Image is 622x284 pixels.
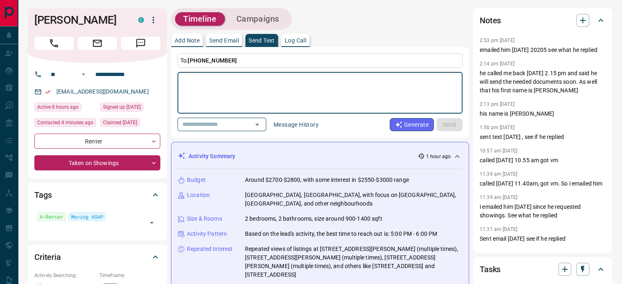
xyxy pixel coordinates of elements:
p: called [DATE] 11.40am, got vm. So i emailed him [480,179,606,188]
div: Wed Aug 20 2025 [100,103,160,114]
p: 11:31 am [DATE] [480,226,517,232]
p: he called me back [DATE] 2.15 pm and said he will send the needed documents soon. As well that hi... [480,69,606,95]
div: Taken on Showings [34,155,160,170]
p: Timeframe: [99,272,160,279]
h1: [PERSON_NAME] [34,13,126,27]
p: Send Email [209,38,239,43]
span: [PHONE_NUMBER] [188,57,237,64]
p: 2:13 pm [DATE] [480,101,514,107]
button: Open [251,119,263,130]
span: Signed up [DATE] [103,103,141,111]
div: Activity Summary1 hour ago [178,149,462,164]
span: A-Renter [40,212,63,221]
p: [GEOGRAPHIC_DATA], [GEOGRAPHIC_DATA], with focus on [GEOGRAPHIC_DATA], [GEOGRAPHIC_DATA], and oth... [245,191,462,208]
h2: Tags [34,188,52,201]
p: Activity Summary [189,152,235,161]
div: Renter [34,134,160,149]
span: Active 8 hours ago [37,103,79,111]
p: 11:39 am [DATE] [480,195,517,200]
p: emailed him [DATE] 20205 see what he replied [480,46,606,54]
div: Tags [34,185,160,205]
button: Open [79,69,88,79]
p: Location [187,191,210,199]
span: Claimed [DATE] [103,119,137,127]
div: Notes [480,11,606,30]
a: [EMAIL_ADDRESS][DOMAIN_NAME] [56,88,149,95]
h2: Criteria [34,250,61,264]
p: Send Text [249,38,275,43]
div: Fri Sep 12 2025 [34,103,96,114]
p: To: [177,54,463,68]
span: Contacted 4 minutes ago [37,119,93,127]
p: Actively Searching: [34,272,95,279]
div: Tasks [480,259,606,279]
button: Open [146,217,157,228]
p: 2:14 pm [DATE] [480,61,514,67]
div: Wed Aug 20 2025 [100,118,160,130]
p: i emailed him [DATE] since he requested showings. See what he replied [480,203,606,220]
p: 2 bedrooms, 2 bathrooms, size around 900-1400 sqft [245,215,382,223]
p: Activity Pattern [187,230,227,238]
button: Generate [390,118,434,131]
span: Email [78,37,117,50]
button: Campaigns [228,12,287,26]
p: Size & Rooms [187,215,222,223]
h2: Tasks [480,263,501,276]
p: called [DATE] 10.55 am got vm [480,156,606,165]
p: sent text [DATE] , see if he replied [480,133,606,141]
p: his name is [PERSON_NAME] [480,110,606,118]
span: Call [34,37,74,50]
button: Timeline [175,12,225,26]
p: Sent email [DATE] see if he replied [480,235,606,243]
button: Message History [269,118,323,131]
p: 2:53 pm [DATE] [480,38,514,43]
p: 1 hour ago [426,153,451,160]
p: Log Call [285,38,306,43]
p: Based on the lead's activity, the best time to reach out is: 5:00 PM - 6:00 PM [245,230,437,238]
p: Repeated Interest [187,245,233,253]
div: condos.ca [138,17,144,23]
p: 1:50 pm [DATE] [480,125,514,130]
p: 10:57 am [DATE] [480,148,517,154]
p: 11:39 am [DATE] [480,171,517,177]
p: Add Note [175,38,200,43]
span: Moving ASAP [71,212,103,221]
span: Message [121,37,160,50]
p: Repeated views of listings at [STREET_ADDRESS][PERSON_NAME] (multiple times), [STREET_ADDRESS][PE... [245,245,462,279]
p: Budget [187,176,206,184]
svg: Email Verified [45,89,51,95]
p: Around $2700-$2800, with some interest in $2550-$3000 range [245,176,409,184]
h2: Notes [480,14,501,27]
div: Criteria [34,247,160,267]
div: Fri Sep 12 2025 [34,118,96,130]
